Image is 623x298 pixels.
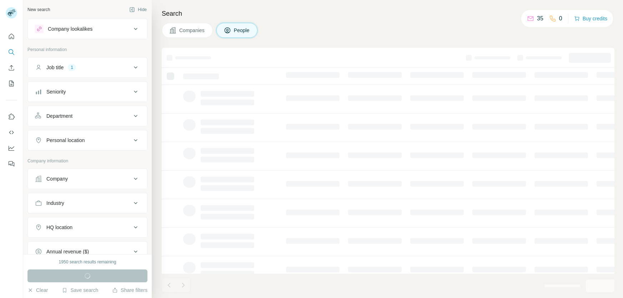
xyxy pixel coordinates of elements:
[28,107,147,125] button: Department
[46,248,89,255] div: Annual revenue ($)
[46,175,68,182] div: Company
[28,195,147,212] button: Industry
[48,25,92,32] div: Company lookalikes
[27,287,48,294] button: Clear
[6,142,17,155] button: Dashboard
[112,287,147,294] button: Share filters
[62,287,98,294] button: Save search
[46,137,85,144] div: Personal location
[68,64,76,71] div: 1
[28,20,147,37] button: Company lookalikes
[46,88,66,95] div: Seniority
[179,27,205,34] span: Companies
[27,6,50,13] div: New search
[46,199,64,207] div: Industry
[28,170,147,187] button: Company
[124,4,152,15] button: Hide
[559,14,562,23] p: 0
[537,14,543,23] p: 35
[46,64,64,71] div: Job title
[6,46,17,59] button: Search
[6,110,17,123] button: Use Surfe on LinkedIn
[28,132,147,149] button: Personal location
[574,14,607,24] button: Buy credits
[234,27,250,34] span: People
[28,83,147,100] button: Seniority
[162,9,614,19] h4: Search
[46,224,72,231] div: HQ location
[27,158,147,164] p: Company information
[6,126,17,139] button: Use Surfe API
[28,59,147,76] button: Job title1
[59,259,116,265] div: 1950 search results remaining
[6,77,17,90] button: My lists
[6,157,17,170] button: Feedback
[28,243,147,260] button: Annual revenue ($)
[28,219,147,236] button: HQ location
[6,30,17,43] button: Quick start
[46,112,72,120] div: Department
[6,61,17,74] button: Enrich CSV
[27,46,147,53] p: Personal information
